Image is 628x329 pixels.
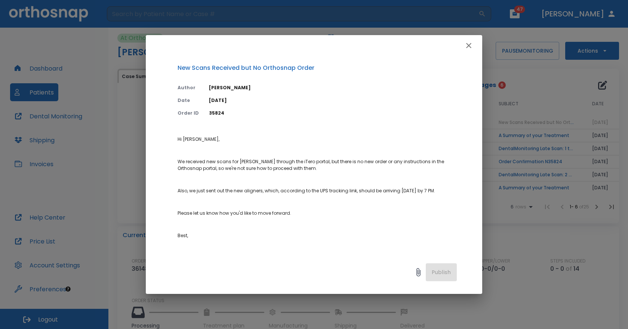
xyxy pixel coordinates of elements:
p: Please let us know how you'd like to move forward. [178,210,457,217]
p: We received new scans for [PERSON_NAME] through the iTero portal, but there is no new order or an... [178,158,457,172]
p: Also, we just sent out the new aligners, which, according to the UPS tracking link, should be arr... [178,187,457,194]
p: 35824 [209,110,457,117]
p: Order ID [178,110,200,117]
p: [PERSON_NAME] [209,84,457,91]
p: Date [178,97,200,104]
p: Author [178,84,200,91]
p: Hi [PERSON_NAME], [178,136,457,143]
p: Best, [178,232,457,239]
p: New Scans Received but No Orthosnap Order [178,63,457,72]
p: [DATE] [209,97,457,104]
